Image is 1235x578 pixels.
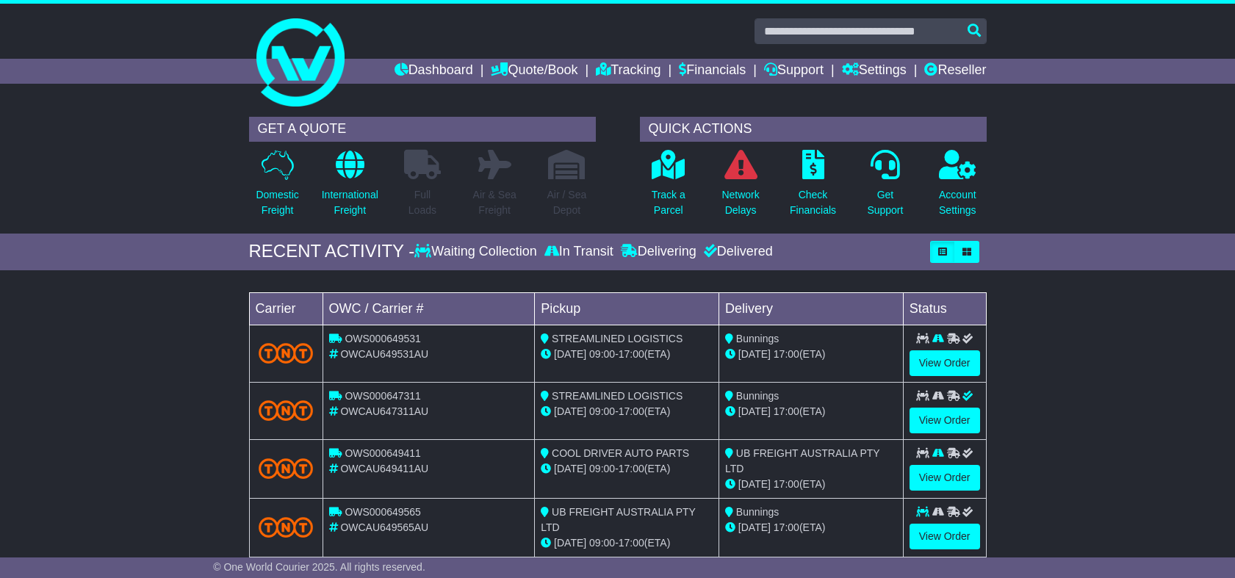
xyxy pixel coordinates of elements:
span: OWS000649565 [345,506,421,518]
span: OWS000649531 [345,333,421,344]
td: Carrier [249,292,323,325]
a: CheckFinancials [789,149,837,226]
p: Domestic Freight [256,187,298,218]
a: InternationalFreight [321,149,379,226]
a: Settings [842,59,907,84]
span: Bunnings [736,506,779,518]
span: [DATE] [738,348,771,360]
a: NetworkDelays [721,149,760,226]
span: [DATE] [738,478,771,490]
span: UB FREIGHT AUSTRALIA PTY LTD [541,506,695,533]
span: OWCAU649411AU [340,463,428,474]
div: - (ETA) [541,535,713,551]
a: Track aParcel [651,149,686,226]
td: OWC / Carrier # [323,292,535,325]
span: STREAMLINED LOGISTICS [552,333,683,344]
div: - (ETA) [541,461,713,477]
span: UB FREIGHT AUSTRALIA PTY LTD [725,447,879,474]
p: Account Settings [939,187,976,218]
span: 17:00 [774,405,799,417]
span: 17:00 [619,537,644,549]
span: [DATE] [554,348,586,360]
img: TNT_Domestic.png [259,400,314,420]
span: [DATE] [738,405,771,417]
div: - (ETA) [541,404,713,419]
a: Reseller [924,59,986,84]
span: 17:00 [619,463,644,474]
div: (ETA) [725,520,897,535]
img: TNT_Domestic.png [259,458,314,478]
div: Delivered [700,244,773,260]
a: Support [764,59,824,84]
p: Network Delays [721,187,759,218]
span: [DATE] [738,521,771,533]
p: Track a Parcel [652,187,685,218]
a: View Order [910,350,980,376]
span: Bunnings [736,390,779,402]
span: OWS000647311 [345,390,421,402]
a: Financials [679,59,746,84]
a: GetSupport [866,149,904,226]
span: 09:00 [589,537,615,549]
a: Quote/Book [491,59,577,84]
div: QUICK ACTIONS [640,117,987,142]
div: Delivering [617,244,700,260]
p: Air / Sea Depot [547,187,587,218]
div: GET A QUOTE [249,117,596,142]
a: DomesticFreight [255,149,299,226]
span: 17:00 [619,405,644,417]
img: TNT_Domestic.png [259,343,314,363]
div: In Transit [541,244,617,260]
span: OWCAU647311AU [340,405,428,417]
a: Dashboard [395,59,473,84]
div: (ETA) [725,404,897,419]
a: Tracking [596,59,660,84]
span: 17:00 [774,348,799,360]
a: View Order [910,524,980,549]
p: International Freight [322,187,378,218]
span: Bunnings [736,333,779,344]
div: (ETA) [725,477,897,492]
span: 09:00 [589,405,615,417]
span: OWCAU649565AU [340,521,428,533]
p: Check Financials [790,187,836,218]
span: © One World Courier 2025. All rights reserved. [213,561,425,573]
span: OWCAU649531AU [340,348,428,360]
td: Delivery [719,292,903,325]
span: [DATE] [554,537,586,549]
span: 17:00 [774,478,799,490]
td: Pickup [535,292,719,325]
span: [DATE] [554,463,586,474]
img: TNT_Domestic.png [259,517,314,537]
span: 17:00 [774,521,799,533]
span: 09:00 [589,348,615,360]
a: View Order [910,408,980,433]
div: - (ETA) [541,347,713,362]
a: View Order [910,465,980,491]
div: RECENT ACTIVITY - [249,241,415,262]
p: Full Loads [404,187,441,218]
span: OWS000649411 [345,447,421,459]
p: Get Support [867,187,903,218]
div: Waiting Collection [414,244,540,260]
span: COOL DRIVER AUTO PARTS [552,447,689,459]
span: 17:00 [619,348,644,360]
p: Air & Sea Freight [473,187,516,218]
td: Status [903,292,986,325]
span: STREAMLINED LOGISTICS [552,390,683,402]
a: AccountSettings [938,149,977,226]
span: 09:00 [589,463,615,474]
div: (ETA) [725,347,897,362]
span: [DATE] [554,405,586,417]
